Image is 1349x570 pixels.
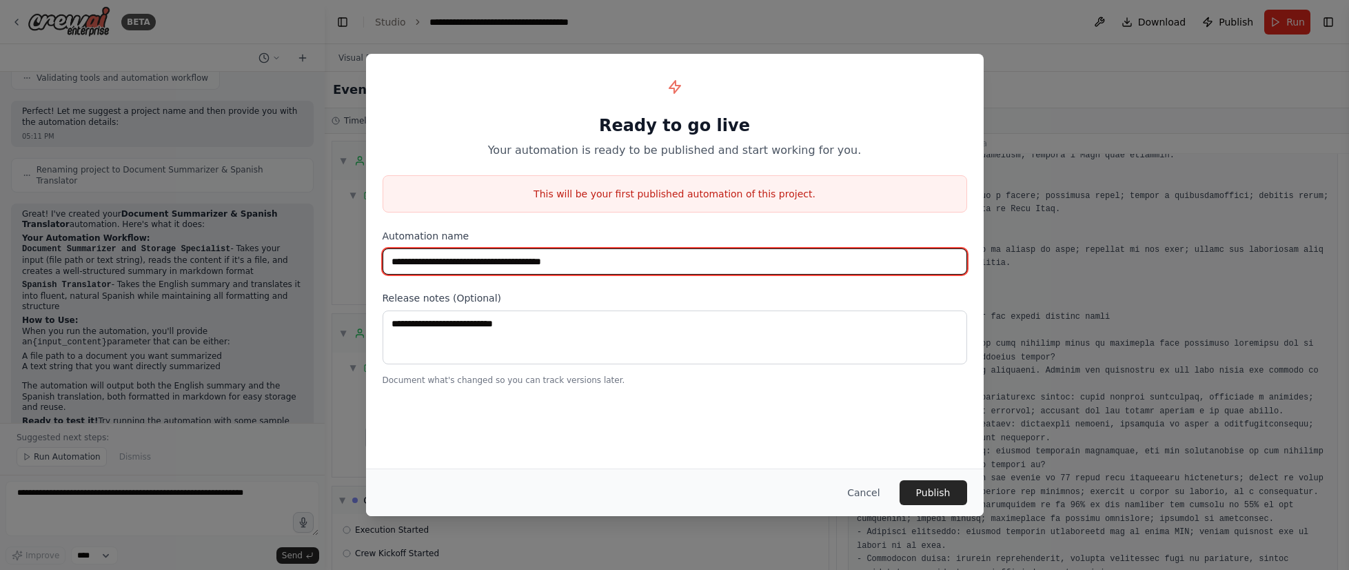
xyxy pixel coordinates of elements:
label: Release notes (Optional) [383,291,967,305]
button: Cancel [836,480,891,505]
p: This will be your first published automation of this project. [383,187,966,201]
p: Document what's changed so you can track versions later. [383,375,967,386]
h1: Ready to go live [383,115,967,137]
button: Publish [900,480,967,505]
p: Your automation is ready to be published and start working for you. [383,142,967,159]
label: Automation name [383,229,967,243]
